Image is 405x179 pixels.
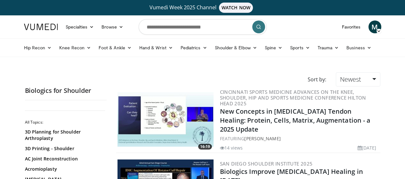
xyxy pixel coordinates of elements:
div: FEATURING [220,135,379,142]
a: Browse [98,20,127,33]
a: [PERSON_NAME] [244,135,280,142]
a: Hip Recon [20,41,56,54]
input: Search topics, interventions [139,19,267,35]
a: Trauma [314,41,343,54]
a: Hand & Wrist [135,41,177,54]
span: Newest [340,75,361,84]
a: Shoulder & Elbow [211,41,261,54]
a: Business [343,41,375,54]
a: 3D Printing - Shoulder [25,145,103,152]
a: Pediatrics [177,41,211,54]
a: San Diego Shoulder Institute 2025 [220,160,313,167]
a: New Concepts in [MEDICAL_DATA] Tendon Healing: Protein, Cells, Matrix, Augmentation - a 2025 Update [220,107,371,134]
a: Specialties [62,20,98,33]
li: [DATE] [358,144,377,151]
img: VuMedi Logo [24,24,58,30]
a: Sports [286,41,314,54]
h2: Biologics for Shoulder [25,86,107,95]
span: 16:19 [198,144,212,150]
a: AC Joint Reconstruction [25,156,103,162]
span: WATCH NOW [219,3,253,13]
a: 16:19 [117,92,214,147]
a: Knee Recon [55,41,95,54]
a: Spine [261,41,286,54]
a: Newest [336,72,380,86]
a: Cincinnati Sports Medicine Advances on the Knee, Shoulder, Hip and Sports Medicine Conference Hil... [220,89,366,107]
a: Acromioplasty [25,166,103,172]
h2: All Topics: [25,120,105,125]
a: Foot & Ankle [95,41,135,54]
img: 842b3b05-1581-4914-8487-97808e407b59.300x170_q85_crop-smart_upscale.jpg [117,92,214,147]
a: 3D Planning for Shoulder Arthroplasty [25,129,103,142]
a: M [369,20,381,33]
a: Vumedi Week 2025 ChannelWATCH NOW [25,3,380,13]
div: Sort by: [303,72,331,86]
a: Favorites [338,20,365,33]
li: 14 views [220,144,243,151]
